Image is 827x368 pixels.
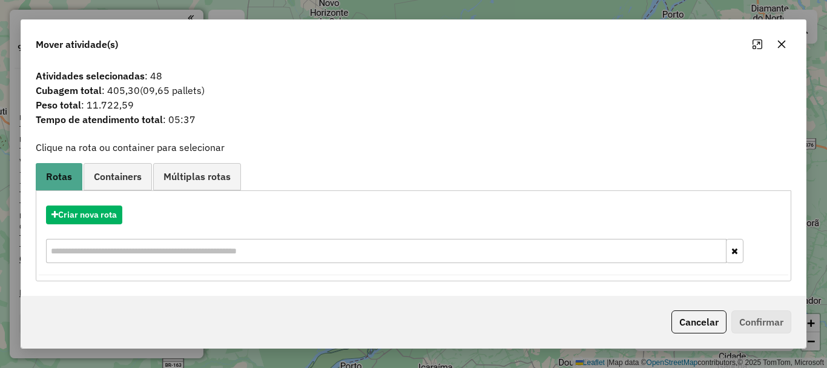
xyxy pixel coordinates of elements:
span: Mover atividade(s) [36,37,118,52]
span: Rotas [46,172,72,181]
span: : 05:37 [28,112,799,127]
button: Cancelar [671,310,727,333]
strong: Atividades selecionadas [36,70,145,82]
span: (09,65 pallets) [140,84,205,96]
button: Maximize [748,35,767,54]
label: Clique na rota ou container para selecionar [36,140,225,155]
span: Múltiplas rotas [163,172,231,181]
span: Containers [94,172,142,181]
span: : 405,30 [28,83,799,98]
strong: Peso total [36,99,81,111]
strong: Cubagem total [36,84,102,96]
strong: Tempo de atendimento total [36,113,163,125]
span: : 48 [28,69,799,83]
span: : 11.722,59 [28,98,799,112]
button: Criar nova rota [46,206,122,224]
